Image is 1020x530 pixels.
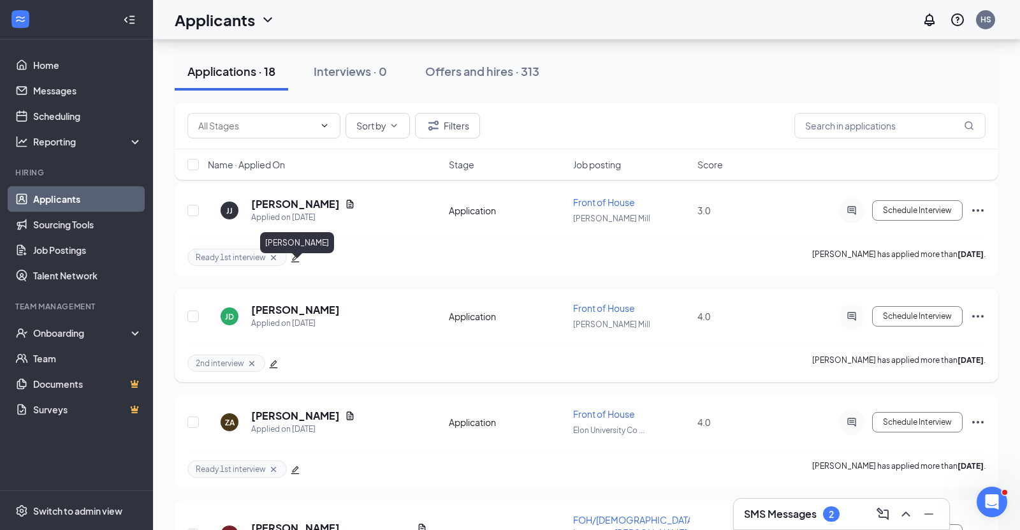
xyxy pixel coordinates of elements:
span: Score [697,158,723,171]
span: Ready 1st interview [196,464,266,475]
div: Application [449,204,565,217]
div: Applied on [DATE] [251,211,355,224]
svg: ActiveChat [844,417,859,427]
div: Interviews · 0 [314,63,387,79]
span: 4.0 [697,311,710,322]
svg: Document [345,199,355,209]
svg: Document [345,411,355,421]
svg: ComposeMessage [875,506,891,522]
input: Search in applications [794,113,986,138]
svg: QuestionInfo [950,12,965,27]
span: 3.0 [697,205,710,216]
svg: Ellipses [970,415,986,430]
span: Job posting [573,158,621,171]
a: Messages [33,78,142,103]
button: Schedule Interview [872,412,963,432]
svg: ChevronUp [898,506,914,522]
svg: Settings [15,504,28,517]
svg: UserCheck [15,327,28,339]
svg: Analysis [15,135,28,148]
div: Team Management [15,301,140,312]
p: [PERSON_NAME] has applied more than . [812,460,986,478]
div: HS [980,14,991,25]
h1: Applicants [175,9,255,31]
span: [PERSON_NAME] Mill [573,214,650,223]
span: Front of House [573,302,635,314]
span: [PERSON_NAME] Mill [573,320,650,329]
svg: Cross [247,358,257,369]
a: Job Postings [33,237,142,263]
svg: ChevronDown [319,121,330,131]
div: Hiring [15,167,140,178]
button: Schedule Interview [872,306,963,327]
svg: Minimize [921,506,936,522]
span: Name · Applied On [208,158,285,171]
a: SurveysCrown [33,397,142,422]
a: Applicants [33,186,142,212]
h5: [PERSON_NAME] [251,303,340,317]
b: [DATE] [958,249,984,259]
iframe: Intercom live chat [977,487,1007,517]
span: Elon University Co ... [573,425,645,435]
div: Application [449,310,565,323]
svg: ActiveChat [844,311,859,321]
a: DocumentsCrown [33,371,142,397]
svg: MagnifyingGlass [964,121,974,131]
a: Team [33,346,142,371]
b: [DATE] [958,461,984,471]
span: 2nd interview [196,358,244,369]
p: [PERSON_NAME] has applied more than . [812,355,986,372]
a: Home [33,52,142,78]
span: Front of House [573,408,635,420]
button: ComposeMessage [873,504,893,524]
button: Minimize [919,504,939,524]
span: edit [291,466,300,475]
svg: Notifications [922,12,937,27]
a: Talent Network [33,263,142,288]
div: Onboarding [33,327,131,339]
span: edit [291,254,300,263]
svg: Cross [268,464,279,475]
div: ZA [225,417,235,428]
h5: [PERSON_NAME] [251,409,340,423]
div: Application [449,416,565,429]
div: Applications · 18 [187,63,275,79]
a: Sourcing Tools [33,212,142,237]
div: Switch to admin view [33,504,122,517]
span: Sort by [356,121,386,130]
p: [PERSON_NAME] has applied more than . [812,249,986,266]
input: All Stages [198,119,314,133]
div: [PERSON_NAME] [260,232,334,253]
div: JD [225,311,234,322]
span: 4.0 [697,416,710,428]
svg: Ellipses [970,203,986,218]
svg: ChevronDown [260,12,275,27]
svg: Collapse [123,13,136,26]
span: edit [269,360,278,369]
svg: ChevronDown [389,121,399,131]
div: Applied on [DATE] [251,317,340,330]
button: Filter Filters [415,113,480,138]
h5: [PERSON_NAME] [251,197,340,211]
div: Offers and hires · 313 [425,63,539,79]
span: Stage [449,158,474,171]
h3: SMS Messages [744,507,817,521]
div: Applied on [DATE] [251,423,355,436]
a: Scheduling [33,103,142,129]
button: Sort byChevronDown [346,113,410,138]
div: 2 [829,509,834,520]
svg: Ellipses [970,309,986,324]
span: Front of House [573,196,635,208]
span: Ready 1st interview [196,252,266,263]
b: [DATE] [958,355,984,365]
div: JJ [226,205,233,216]
svg: ActiveChat [844,205,859,216]
button: Schedule Interview [872,200,963,221]
button: ChevronUp [896,504,916,524]
svg: Filter [426,118,441,133]
div: Reporting [33,135,143,148]
svg: WorkstreamLogo [14,13,27,26]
